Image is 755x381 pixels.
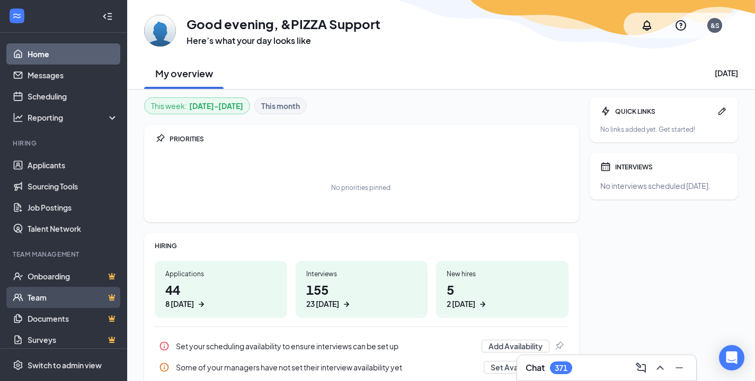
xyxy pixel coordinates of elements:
h1: 44 [165,280,277,310]
div: 8 [DATE] [165,298,194,310]
div: Reporting [28,112,119,123]
svg: QuestionInfo [674,19,687,32]
div: No links added yet. Get started! [600,125,727,134]
svg: Pin [155,133,165,144]
svg: Bolt [600,106,611,116]
div: No interviews scheduled [DATE]. [600,180,727,191]
a: OnboardingCrown [28,266,118,287]
a: Talent Network [28,218,118,239]
a: InfoSet your scheduling availability to ensure interviews can be set upAdd AvailabilityPin [155,335,569,357]
button: Minimize [671,359,688,376]
h3: Here’s what your day looks like [186,35,380,47]
div: Switch to admin view [28,360,102,370]
a: Messages [28,65,118,86]
a: TeamCrown [28,287,118,308]
a: New hires52 [DATE]ArrowRight [436,261,569,318]
div: &S [710,21,720,30]
svg: ComposeMessage [635,361,647,374]
div: Some of your managers have not set their interview availability yet [155,357,569,378]
h3: Chat [526,362,545,374]
a: Applications448 [DATE]ArrowRight [155,261,287,318]
a: InfoSome of your managers have not set their interview availability yetSet AvailabilityPin [155,357,569,378]
a: Interviews15523 [DATE]ArrowRight [296,261,428,318]
h1: Good evening, &PIZZA Support [186,15,380,33]
svg: Pin [554,341,564,351]
div: 23 [DATE] [306,298,339,310]
button: ComposeMessage [633,359,650,376]
div: Hiring [13,139,116,148]
img: &PIZZA Support [144,15,176,47]
svg: ArrowRight [477,299,488,310]
div: Some of your managers have not set their interview availability yet [176,362,477,373]
button: Set Availability [484,361,549,374]
svg: Minimize [673,361,686,374]
b: This month [261,100,300,112]
div: No priorities pinned. [331,183,392,192]
svg: Settings [13,360,23,370]
svg: ArrowRight [196,299,207,310]
div: Team Management [13,250,116,259]
a: Job Postings [28,197,118,218]
a: Applicants [28,155,118,176]
a: Scheduling [28,86,118,107]
svg: Analysis [13,112,23,123]
a: Home [28,43,118,65]
div: Set your scheduling availability to ensure interviews can be set up [155,335,569,357]
div: 371 [555,364,567,373]
b: [DATE] - [DATE] [189,100,243,112]
svg: Info [159,362,170,373]
svg: Collapse [102,11,113,22]
button: ChevronUp [652,359,669,376]
div: HIRING [155,241,569,250]
svg: Calendar [600,161,611,172]
svg: ArrowRight [341,299,352,310]
a: SurveysCrown [28,329,118,350]
div: INTERVIEWS [615,162,727,171]
div: QUICK LINKS [615,107,713,116]
div: [DATE] [715,68,738,78]
svg: Notifications [641,19,653,32]
div: PRIORITIES [170,134,569,143]
div: Set your scheduling availability to ensure interviews can be set up [176,341,475,351]
div: Applications [165,269,277,278]
svg: ChevronUp [654,361,667,374]
svg: WorkstreamLogo [12,11,22,21]
a: Sourcing Tools [28,176,118,197]
div: Open Intercom Messenger [719,345,744,370]
div: New hires [447,269,558,278]
div: 2 [DATE] [447,298,475,310]
h1: 155 [306,280,418,310]
div: Interviews [306,269,418,278]
svg: Info [159,341,170,351]
div: This week : [151,100,243,112]
svg: Pen [717,106,727,116]
a: DocumentsCrown [28,308,118,329]
h1: 5 [447,280,558,310]
h2: My overview [155,67,213,80]
button: Add Availability [482,340,549,352]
